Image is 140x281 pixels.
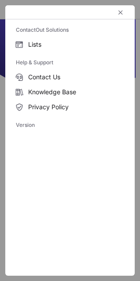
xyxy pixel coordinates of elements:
[28,103,124,111] span: Privacy Policy
[5,70,135,85] label: Contact Us
[115,7,126,18] button: left-button
[16,55,124,70] label: Help & Support
[5,85,135,100] label: Knowledge Base
[16,23,124,37] label: ContactOut Solutions
[28,73,124,81] span: Contact Us
[28,41,124,48] span: Lists
[28,88,124,96] span: Knowledge Base
[5,100,135,115] label: Privacy Policy
[14,8,23,17] button: right-button
[5,37,135,52] label: Lists
[5,118,135,132] div: Version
